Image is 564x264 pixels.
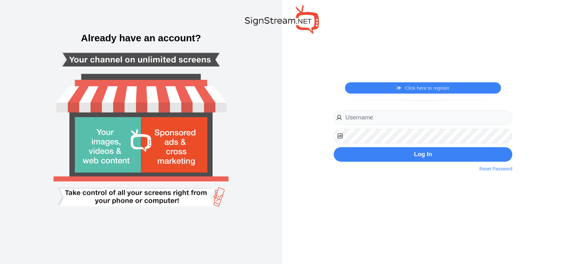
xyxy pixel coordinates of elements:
[334,110,512,125] input: Username
[479,166,512,172] a: Reset Password
[245,5,319,34] img: SignStream.NET
[6,33,276,43] h3: Already have an account?
[33,12,248,252] img: Smart tv login
[397,85,449,91] a: Click here to register
[334,147,512,162] button: Log In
